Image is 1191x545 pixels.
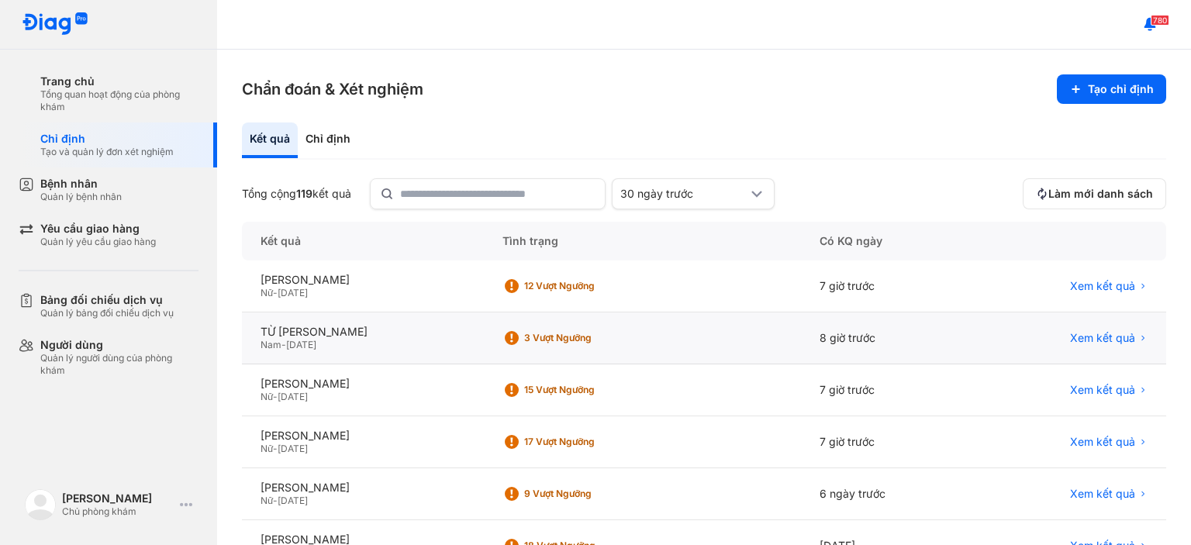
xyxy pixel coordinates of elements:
[40,177,122,191] div: Bệnh nhân
[273,287,278,298] span: -
[524,384,648,396] div: 15 Vượt ngưỡng
[801,222,974,260] div: Có KQ ngày
[484,222,801,260] div: Tình trạng
[273,495,278,506] span: -
[1023,178,1166,209] button: Làm mới danh sách
[524,280,648,292] div: 12 Vượt ngưỡng
[261,495,273,506] span: Nữ
[278,443,308,454] span: [DATE]
[1070,383,1135,397] span: Xem kết quả
[25,489,56,520] img: logo
[273,443,278,454] span: -
[278,495,308,506] span: [DATE]
[801,468,974,520] div: 6 ngày trước
[801,416,974,468] div: 7 giờ trước
[62,505,174,518] div: Chủ phòng khám
[801,312,974,364] div: 8 giờ trước
[261,443,273,454] span: Nữ
[40,74,198,88] div: Trang chủ
[242,187,351,201] div: Tổng cộng kết quả
[261,273,465,287] div: [PERSON_NAME]
[296,187,312,200] span: 119
[242,222,484,260] div: Kết quả
[40,338,198,352] div: Người dùng
[801,364,974,416] div: 7 giờ trước
[22,12,88,36] img: logo
[524,488,648,500] div: 9 Vượt ngưỡng
[40,307,174,319] div: Quản lý bảng đối chiếu dịch vụ
[261,287,273,298] span: Nữ
[1057,74,1166,104] button: Tạo chỉ định
[261,377,465,391] div: [PERSON_NAME]
[40,236,156,248] div: Quản lý yêu cầu giao hàng
[281,339,286,350] span: -
[261,339,281,350] span: Nam
[278,391,308,402] span: [DATE]
[261,325,465,339] div: TỪ [PERSON_NAME]
[524,332,648,344] div: 3 Vượt ngưỡng
[286,339,316,350] span: [DATE]
[40,132,174,146] div: Chỉ định
[40,88,198,113] div: Tổng quan hoạt động của phòng khám
[261,429,465,443] div: [PERSON_NAME]
[40,293,174,307] div: Bảng đối chiếu dịch vụ
[62,492,174,505] div: [PERSON_NAME]
[1151,15,1169,26] span: 780
[524,436,648,448] div: 17 Vượt ngưỡng
[40,352,198,377] div: Quản lý người dùng của phòng khám
[1048,187,1153,201] span: Làm mới danh sách
[278,287,308,298] span: [DATE]
[242,78,423,100] h3: Chẩn đoán & Xét nghiệm
[1070,331,1135,345] span: Xem kết quả
[1070,435,1135,449] span: Xem kết quả
[40,146,174,158] div: Tạo và quản lý đơn xét nghiệm
[261,391,273,402] span: Nữ
[40,191,122,203] div: Quản lý bệnh nhân
[40,222,156,236] div: Yêu cầu giao hàng
[261,481,465,495] div: [PERSON_NAME]
[242,122,298,158] div: Kết quả
[801,260,974,312] div: 7 giờ trước
[620,187,747,201] div: 30 ngày trước
[298,122,358,158] div: Chỉ định
[1070,279,1135,293] span: Xem kết quả
[273,391,278,402] span: -
[1070,487,1135,501] span: Xem kết quả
